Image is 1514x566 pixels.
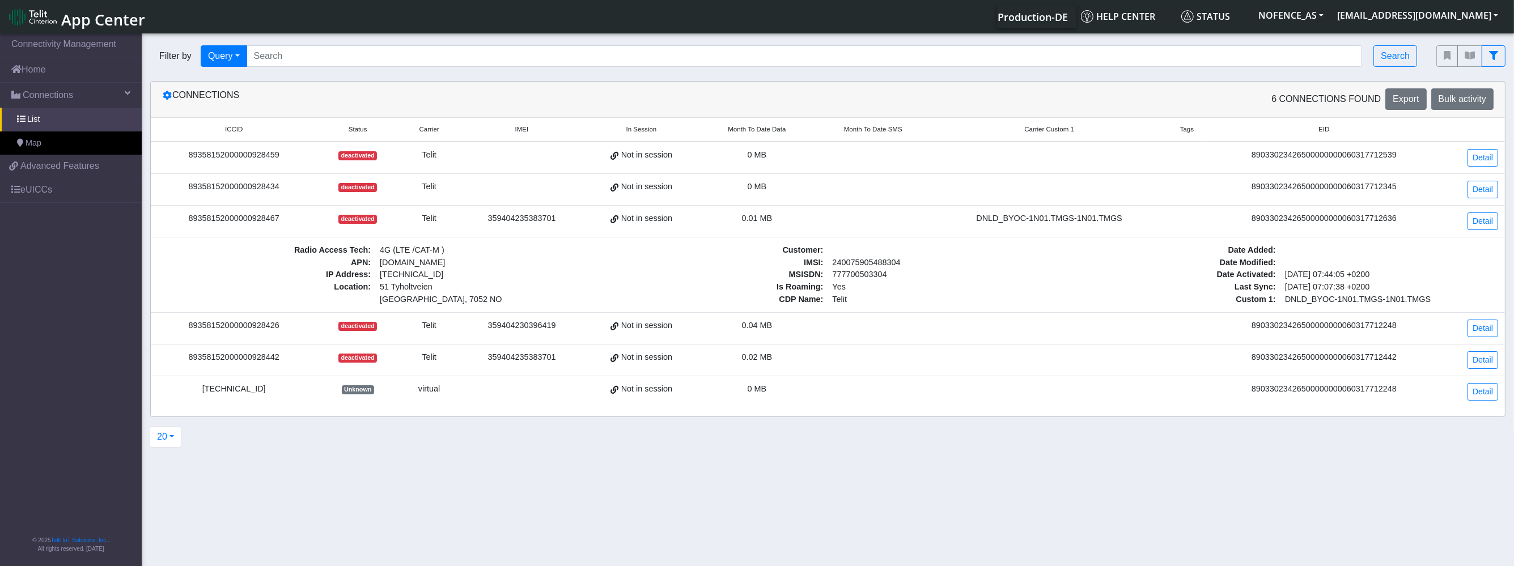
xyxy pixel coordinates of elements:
[158,281,375,305] span: Location :
[1436,45,1505,67] div: fitlers menu
[1330,5,1505,25] button: [EMAIL_ADDRESS][DOMAIN_NAME]
[1439,94,1486,104] span: Bulk activity
[225,125,243,134] span: ICCID
[1252,5,1330,25] button: NOFENCE_AS
[515,125,529,134] span: IMEI
[621,149,672,161] span: Not in session
[247,45,1363,67] input: Search...
[338,215,377,224] span: deactivated
[349,125,367,134] span: Status
[338,354,377,363] span: deactivated
[1468,320,1498,337] a: Detail
[742,214,773,223] span: 0.01 MB
[610,244,828,257] span: Customer :
[61,9,145,30] span: App Center
[467,320,577,332] div: 359404230396419
[375,244,593,257] span: 4G (LTE /CAT-M )
[158,269,375,281] span: IP Address :
[51,537,108,543] a: Telit IoT Solutions, Inc.
[1214,212,1435,225] div: 89033023426500000000060317712636
[1181,10,1194,23] img: status.svg
[938,212,1160,225] div: DNLD_BYOC-1N01.TMGS-1N01.TMGS
[419,125,439,134] span: Carrier
[610,281,828,293] span: Is Roaming :
[748,182,767,191] span: 0 MB
[832,282,845,291] span: Yes
[380,270,443,279] span: [TECHNICAL_ID]
[467,212,577,225] div: 359404235383701
[742,352,773,361] span: 0.02 MB
[621,320,672,332] span: Not in session
[1076,5,1177,28] a: Help center
[610,293,828,306] span: CDP Name :
[20,159,99,173] span: Advanced Features
[1063,269,1280,281] span: Date Activated :
[1373,45,1417,67] button: Search
[828,269,1045,281] span: 777700503304
[150,426,181,448] button: 20
[844,125,902,134] span: Month To Date SMS
[1385,88,1426,110] button: Export
[1214,181,1435,193] div: 89033023426500000000060317712345
[158,351,310,364] div: 89358152000000928442
[1214,351,1435,364] div: 89033023426500000000060317712442
[621,351,672,364] span: Not in session
[1468,181,1498,198] a: Detail
[405,181,453,193] div: Telit
[23,88,73,102] span: Connections
[1063,293,1280,306] span: Custom 1 :
[748,150,767,159] span: 0 MB
[1063,244,1280,257] span: Date Added :
[1177,5,1252,28] a: Status
[338,322,377,331] span: deactivated
[405,320,453,332] div: Telit
[158,383,310,395] div: [TECHNICAL_ID]
[1181,10,1230,23] span: Status
[1214,149,1435,161] div: 89033023426500000000060317712539
[1081,10,1093,23] img: knowledge.svg
[997,5,1067,28] a: Your current platform instance
[338,183,377,192] span: deactivated
[405,212,453,225] div: Telit
[154,88,828,110] div: Connections
[1063,257,1280,269] span: Date Modified :
[1280,269,1498,281] span: [DATE] 07:44:05 +0200
[610,269,828,281] span: MSISDN :
[27,113,40,126] span: List
[742,321,773,330] span: 0.04 MB
[1468,149,1498,167] a: Detail
[9,8,57,26] img: logo-telit-cinterion-gw-new.png
[1280,293,1498,306] span: DNLD_BYOC-1N01.TMGS-1N01.TMGS
[405,383,453,395] div: virtual
[158,149,310,161] div: 89358152000000928459
[158,181,310,193] div: 89358152000000928434
[158,257,375,269] span: APN :
[405,351,453,364] div: Telit
[1468,383,1498,401] a: Detail
[26,137,41,150] span: Map
[158,212,310,225] div: 89358152000000928467
[1318,125,1329,134] span: EID
[621,212,672,225] span: Not in session
[1063,281,1280,293] span: Last Sync :
[1431,88,1494,110] button: Bulk activity
[828,257,1045,269] span: 240075905488304
[998,10,1068,24] span: Production-DE
[338,151,377,160] span: deactivated
[621,383,672,395] span: Not in session
[201,45,247,67] button: Query
[1180,125,1194,134] span: Tags
[1280,281,1498,293] span: [DATE] 07:07:38 +0200
[610,257,828,269] span: IMSI :
[380,293,588,306] span: [GEOGRAPHIC_DATA], 7052 NO
[621,181,672,193] span: Not in session
[405,149,453,161] div: Telit
[1393,94,1419,104] span: Export
[1468,212,1498,230] a: Detail
[1214,383,1435,395] div: 89033023426500000000060317712248
[342,385,374,394] span: Unknown
[158,244,375,257] span: Radio Access Tech :
[728,125,786,134] span: Month To Date Data
[1468,351,1498,369] a: Detail
[150,49,201,63] span: Filter by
